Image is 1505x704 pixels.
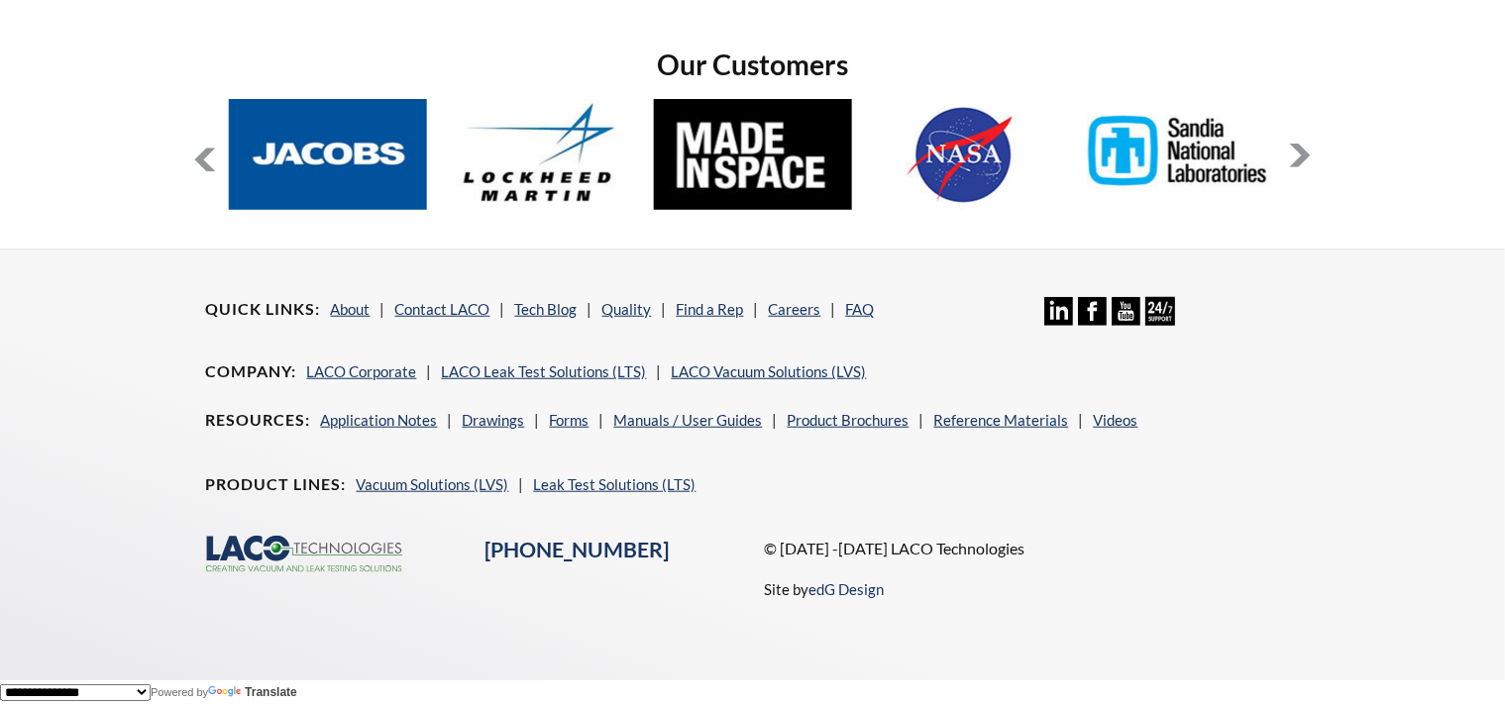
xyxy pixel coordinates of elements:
[514,300,577,318] a: Tech Blog
[768,300,820,318] a: Careers
[653,99,851,210] img: MadeInSpace.jpg
[809,580,885,598] a: edG Design
[330,300,370,318] a: About
[1145,311,1174,329] a: 24/7 Support
[676,300,743,318] a: Find a Rep
[601,300,651,318] a: Quality
[613,411,762,429] a: Manuals / User Guides
[549,411,589,429] a: Forms
[1145,297,1174,326] img: 24/7 Support Icon
[1093,411,1137,429] a: Videos
[866,99,1064,210] img: NASA.jpg
[462,411,524,429] a: Drawings
[484,537,669,562] a: [PHONE_NUMBER]
[671,362,866,380] a: LACO Vacuum Solutions (LVS)
[765,577,885,601] p: Site by
[205,410,310,431] h4: Resources
[205,474,346,495] h4: Product Lines
[394,300,489,318] a: Contact LACO
[787,411,909,429] a: Product Brochures
[208,686,245,699] img: Google Translate
[933,411,1068,429] a: Reference Materials
[306,362,416,380] a: LACO Corporate
[356,475,508,493] a: Vacuum Solutions (LVS)
[441,99,639,210] img: Lockheed-Martin.jpg
[205,299,320,320] h4: Quick Links
[1078,99,1276,210] img: Sandia-Natl-Labs.jpg
[845,300,874,318] a: FAQ
[533,475,696,493] a: Leak Test Solutions (LTS)
[320,411,437,429] a: Application Notes
[205,361,296,382] h4: Company
[765,536,1300,561] p: © [DATE] -[DATE] LACO Technologies
[193,47,1311,83] h2: Our Customers
[229,99,427,210] img: Jacobs.jpg
[208,685,297,699] a: Translate
[441,362,646,380] a: LACO Leak Test Solutions (LTS)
